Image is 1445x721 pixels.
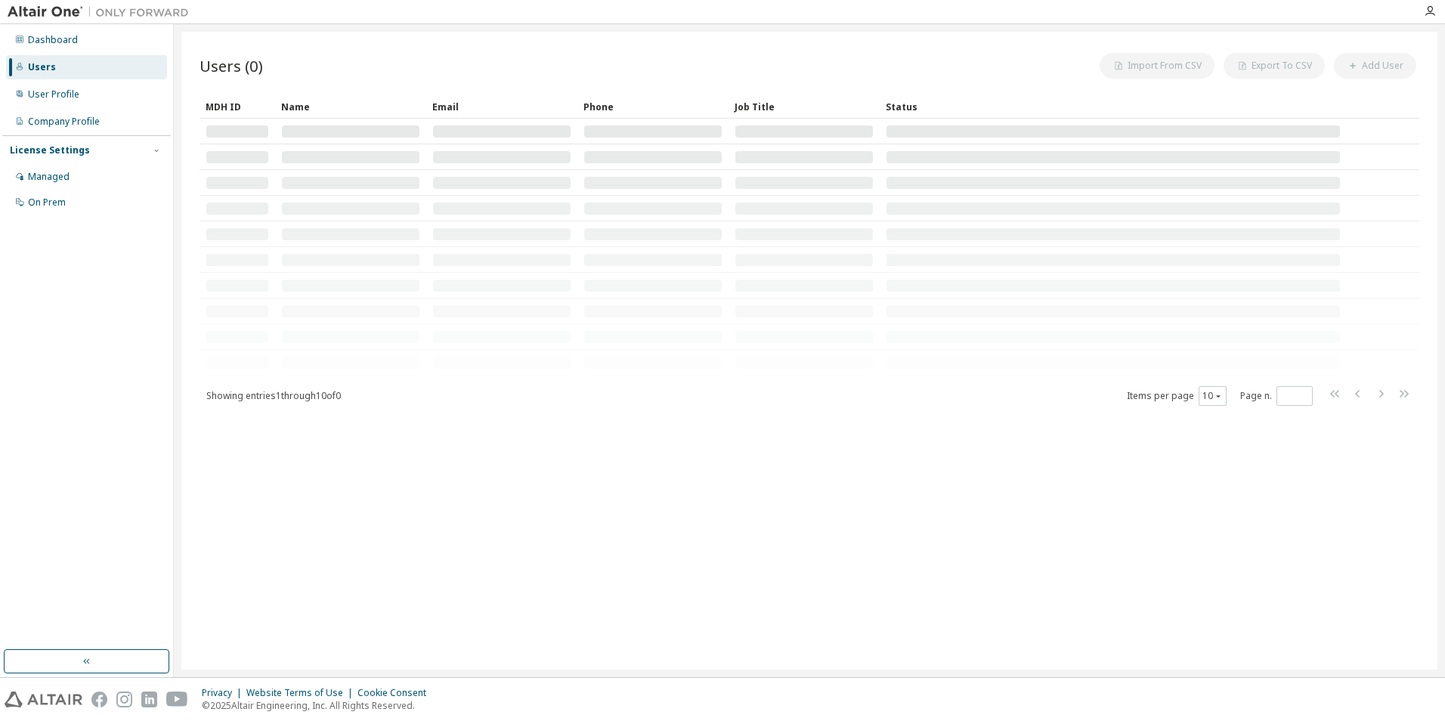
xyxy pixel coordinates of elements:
button: Add User [1334,53,1416,79]
div: Phone [583,94,722,119]
div: MDH ID [206,94,269,119]
div: Job Title [735,94,874,119]
div: License Settings [10,144,90,156]
div: On Prem [28,196,66,209]
span: Showing entries 1 through 10 of 0 [206,389,341,402]
span: Users (0) [200,55,263,76]
img: Altair One [8,5,196,20]
span: Page n. [1240,386,1313,406]
div: Name [281,94,420,119]
div: Dashboard [28,34,78,46]
div: Company Profile [28,116,100,128]
div: Privacy [202,687,246,699]
div: Managed [28,171,70,183]
img: altair_logo.svg [5,692,82,707]
img: linkedin.svg [141,692,157,707]
div: User Profile [28,88,79,101]
button: Import From CSV [1100,53,1214,79]
div: Cookie Consent [357,687,435,699]
div: Status [886,94,1341,119]
button: 10 [1202,390,1223,402]
img: instagram.svg [116,692,132,707]
div: Email [432,94,571,119]
div: Users [28,61,56,73]
span: Items per page [1127,386,1227,406]
p: © 2025 Altair Engineering, Inc. All Rights Reserved. [202,699,435,712]
div: Website Terms of Use [246,687,357,699]
button: Export To CSV [1224,53,1325,79]
img: youtube.svg [166,692,188,707]
img: facebook.svg [91,692,107,707]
